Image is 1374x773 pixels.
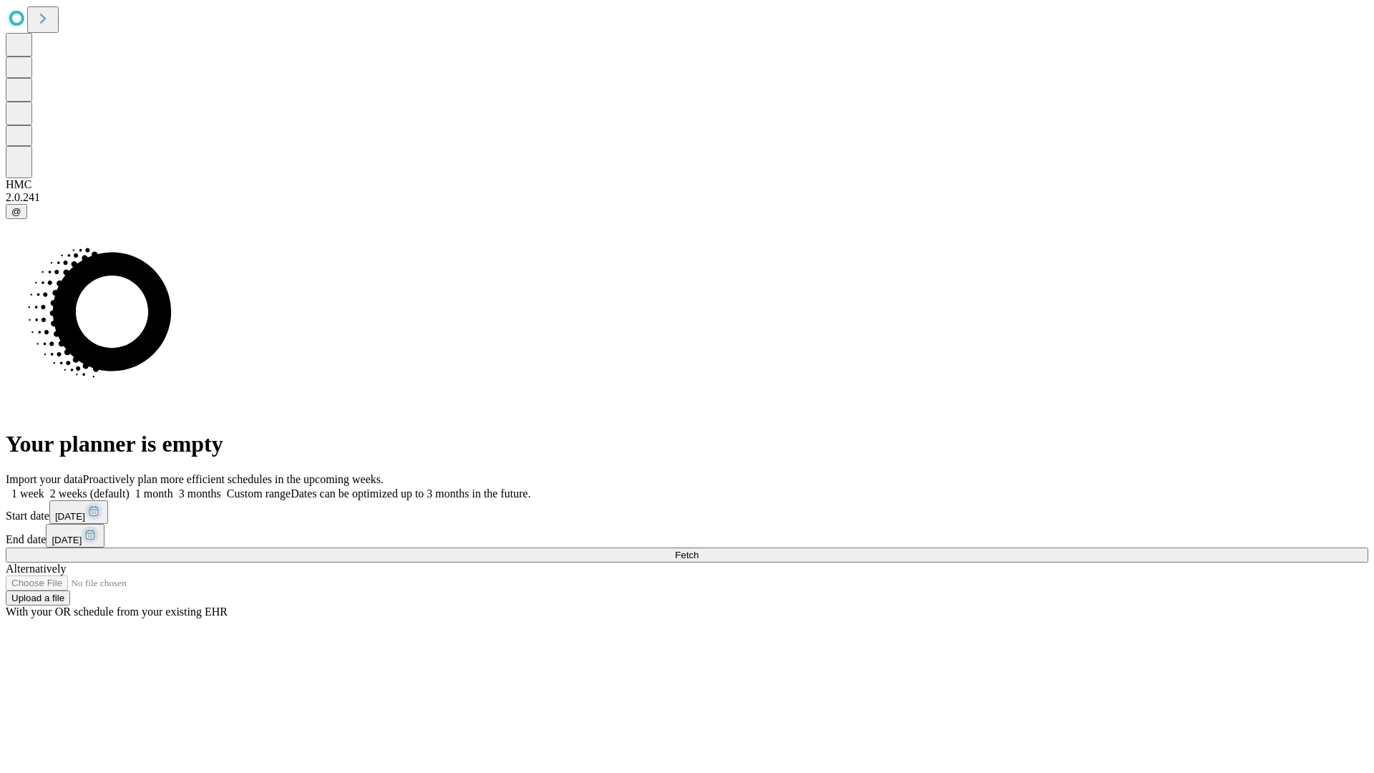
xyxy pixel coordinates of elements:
[291,487,530,500] span: Dates can be optimized up to 3 months in the future.
[11,206,21,217] span: @
[6,204,27,219] button: @
[55,511,85,522] span: [DATE]
[6,178,1368,191] div: HMC
[6,548,1368,563] button: Fetch
[6,563,66,575] span: Alternatively
[6,606,228,618] span: With your OR schedule from your existing EHR
[6,524,1368,548] div: End date
[675,550,698,560] span: Fetch
[135,487,173,500] span: 1 month
[49,500,108,524] button: [DATE]
[52,535,82,545] span: [DATE]
[6,431,1368,457] h1: Your planner is empty
[6,500,1368,524] div: Start date
[179,487,221,500] span: 3 months
[11,487,44,500] span: 1 week
[6,590,70,606] button: Upload a file
[6,191,1368,204] div: 2.0.241
[50,487,130,500] span: 2 weeks (default)
[6,473,83,485] span: Import your data
[83,473,384,485] span: Proactively plan more efficient schedules in the upcoming weeks.
[46,524,104,548] button: [DATE]
[227,487,291,500] span: Custom range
